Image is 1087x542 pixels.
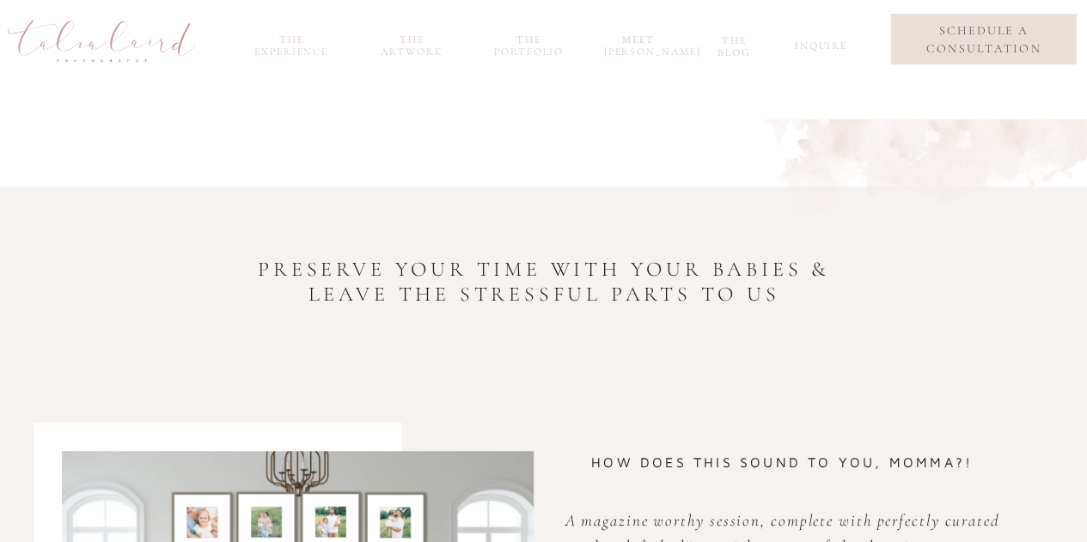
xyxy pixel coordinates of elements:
a: meet [PERSON_NAME] [604,33,673,53]
a: the experience [246,33,338,53]
a: inquire [795,40,843,59]
a: schedule a consultation [904,21,1063,58]
a: the Artwork [371,33,454,53]
a: the blog [707,34,761,54]
p: PRESERVE YOUR TIME WITH YOUR BABIES & LEAVE THE STRESSFUL Parts to us [231,258,858,334]
a: the portfolio [488,33,571,53]
p: how does this sound to you, momma?! [528,450,1036,472]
